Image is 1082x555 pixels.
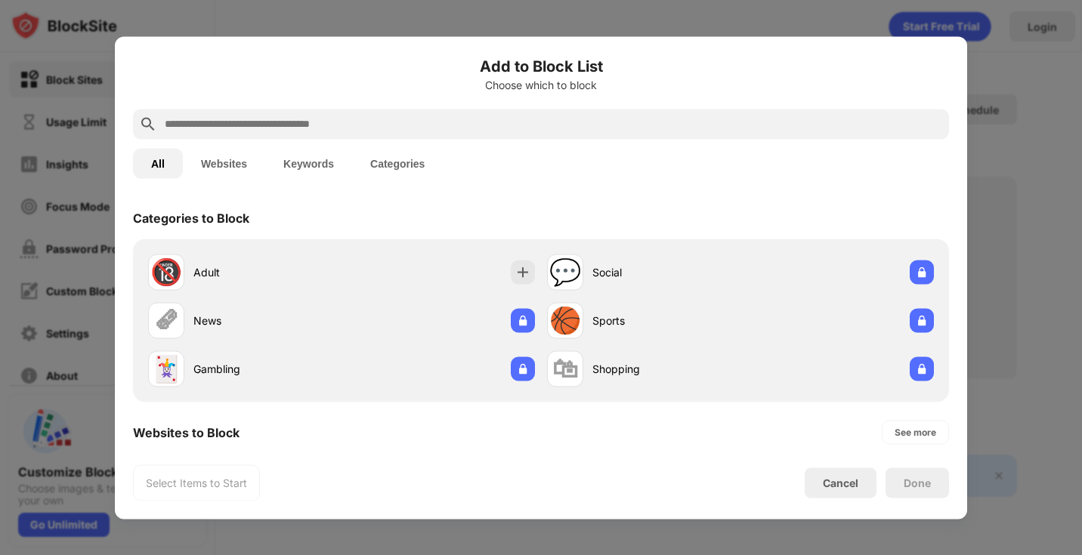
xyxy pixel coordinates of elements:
div: Done [904,476,931,489]
img: search.svg [139,115,157,133]
div: 🔞 [150,257,182,288]
div: See more [895,424,936,439]
div: News [193,313,342,328]
div: Choose which to block [133,79,949,91]
div: Websites to Block [133,424,240,439]
button: Categories [352,148,443,178]
button: Websites [183,148,265,178]
div: Gambling [193,361,342,377]
div: 🛍 [552,353,578,384]
div: Categories to Block [133,210,249,225]
div: 💬 [549,257,581,288]
div: Shopping [592,361,740,377]
div: Sports [592,313,740,328]
div: Social [592,264,740,280]
button: All [133,148,183,178]
div: 🃏 [150,353,182,384]
div: 🏀 [549,305,581,336]
h6: Add to Block List [133,54,949,77]
div: 🗞 [153,305,179,336]
div: Cancel [823,476,858,489]
button: Keywords [265,148,352,178]
div: Select Items to Start [146,475,247,490]
div: Adult [193,264,342,280]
